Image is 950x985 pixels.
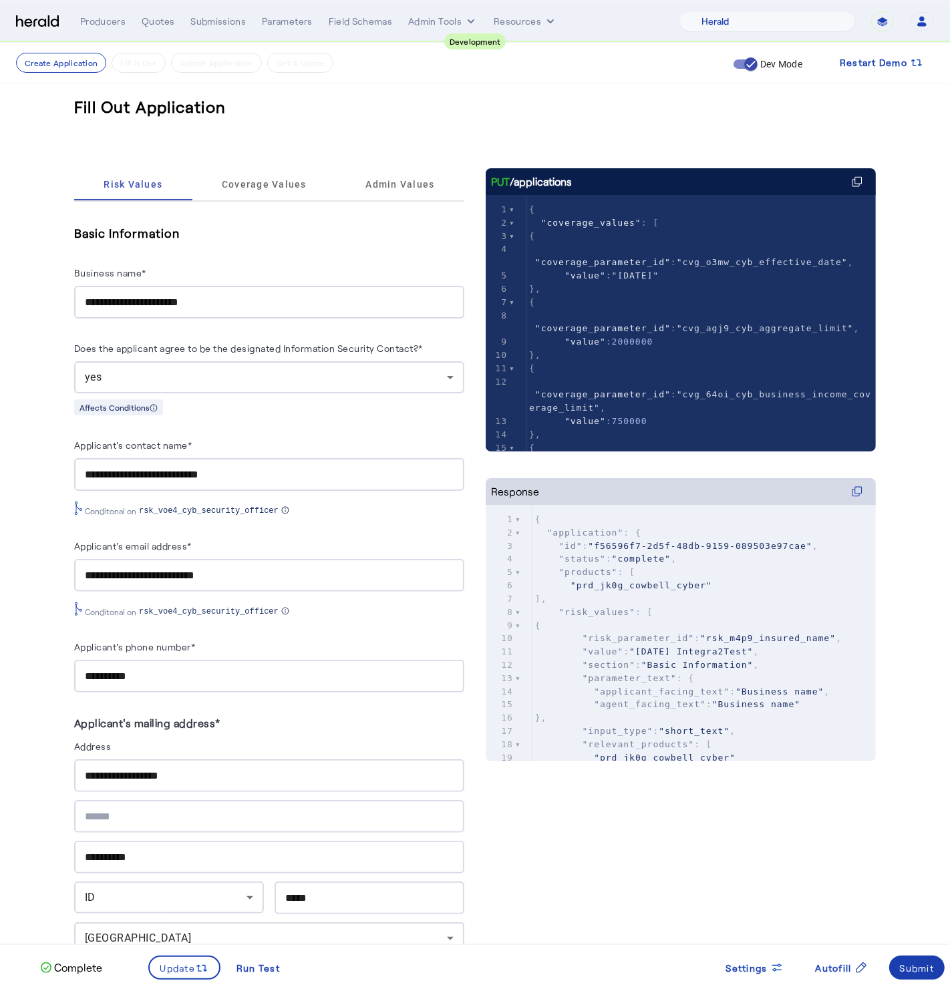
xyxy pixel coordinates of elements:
span: : , [535,541,818,551]
label: Applicant's phone number* [74,641,196,652]
div: Response [491,483,539,500]
span: : , [535,686,830,697]
button: Settings [716,956,794,980]
button: Restart Demo [829,51,934,75]
span: : [529,337,653,347]
span: "agent_facing_text" [594,699,706,709]
span: "complete" [612,554,671,564]
div: 4 [486,552,515,566]
span: "cvg_64oi_cyb_business_income_coverage_limit" [529,389,871,413]
span: ], [535,594,547,604]
button: Run Test [226,956,291,980]
h5: Basic Information [74,223,464,243]
span: Conditonal on [85,606,136,617]
label: Applicant's email address* [74,540,192,552]
label: Applicant's mailing address* [74,717,220,729]
span: }, [529,284,541,294]
button: Get A Quote [267,53,333,73]
label: Dev Mode [758,57,802,71]
div: /applications [491,174,572,190]
div: 6 [486,282,509,296]
div: 3 [486,230,509,243]
div: Run Test [236,961,280,975]
span: }, [535,713,547,723]
span: "Basic Information" [641,660,754,670]
span: { [535,620,541,630]
h3: Fill Out Application [74,96,226,118]
span: "short_text" [659,726,730,736]
span: rsk_voe4_cyb_security_officer [139,506,279,516]
span: Conditonal on [85,506,136,516]
span: "prd_jk0g_cowbell_cyber" [571,580,712,590]
span: "risk_values" [559,607,635,617]
div: 15 [486,698,515,711]
button: Submit Application [171,53,262,73]
span: "risk_parameter_id" [583,633,695,643]
div: 11 [486,645,515,658]
div: Producers [80,15,126,28]
span: "[DATE]" [612,270,659,280]
span: : , [535,660,760,670]
label: Business name* [74,267,146,278]
span: rsk_voe4_cyb_security_officer [139,606,279,617]
span: "coverage_parameter_id" [535,323,671,333]
div: 13 [486,415,509,428]
div: 6 [486,579,515,592]
div: Submissions [190,15,246,28]
div: 1 [486,203,509,216]
img: Herald Logo [16,15,59,28]
span: 750000 [612,416,647,426]
span: "id" [559,541,582,551]
span: [GEOGRAPHIC_DATA] [85,932,192,944]
div: 13 [486,672,515,685]
span: { [529,443,535,453]
span: "cvg_agj9_cyb_aggregate_limit" [677,323,854,333]
span: : , [529,311,859,334]
span: "Business name" [712,699,800,709]
span: : [529,270,659,280]
div: 9 [486,335,509,349]
label: Applicant's contact name* [74,439,192,451]
span: : [ [535,567,635,577]
label: Address [74,741,112,752]
div: 7 [486,592,515,606]
span: { [529,363,535,373]
span: PUT [491,174,510,190]
span: Risk Values [104,180,162,189]
span: yes [85,371,102,383]
span: : [529,416,647,426]
span: }, [529,350,541,360]
div: 10 [486,349,509,362]
div: Parameters [262,15,313,28]
div: 14 [486,428,509,441]
span: 2000000 [612,337,653,347]
div: Field Schemas [329,15,393,28]
div: Affects Conditions [74,399,163,415]
span: "value" [565,337,606,347]
span: "products" [559,567,617,577]
span: ID [85,891,96,904]
span: : { [535,673,694,683]
label: Does the applicant agree to be the designated Information Security Contact?* [74,343,423,354]
div: 12 [486,375,509,389]
div: 19 [486,751,515,765]
span: "coverage_parameter_id" [535,257,671,267]
span: "section" [583,660,635,670]
div: 3 [486,540,515,553]
span: : , [529,377,871,413]
div: 10 [486,632,515,645]
button: Resources dropdown menu [494,15,557,28]
span: : [535,699,800,709]
button: internal dropdown menu [408,15,478,28]
div: 8 [486,606,515,619]
span: "value" [565,270,606,280]
span: "Business name" [736,686,824,697]
div: 9 [486,619,515,632]
div: 11 [486,362,509,375]
button: Fill it Out [112,53,165,73]
div: 15 [486,441,509,455]
span: Autofill [816,961,852,975]
span: Settings [726,961,768,975]
span: Coverage Values [222,180,307,189]
span: "prd_jk0g_cowbell_cyber" [594,753,736,763]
